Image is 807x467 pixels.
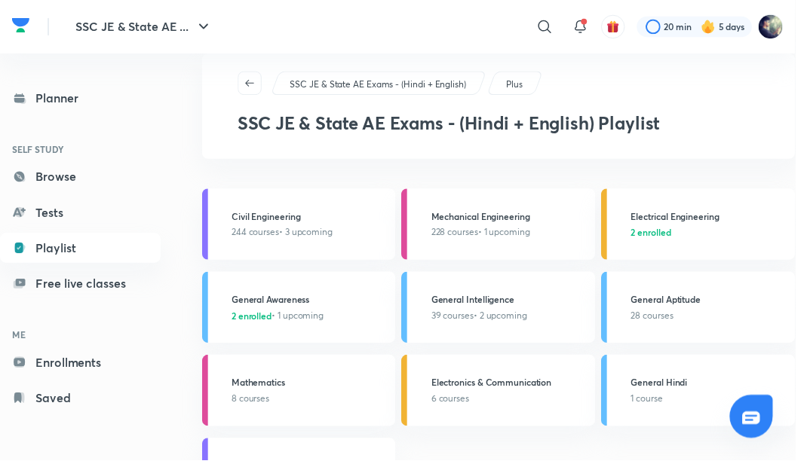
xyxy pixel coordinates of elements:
a: Mathematics8 courses [205,360,402,432]
button: avatar [610,15,634,39]
a: General Hindi1 course [610,360,807,432]
a: Electrical Engineering2 enrolled [610,191,807,264]
img: streak [711,20,726,35]
span: 6 courses [437,398,476,411]
a: SSC JE & State AE Exams - (Hindi + English) [291,79,475,93]
span: 2 enrolled [640,229,681,243]
span: 228 courses • 1 upcoming [437,229,538,243]
a: Electronics & Communication6 courses [407,360,604,432]
h3: Mechanical Engineering [437,212,595,226]
h3: General Aptitude [640,297,798,310]
a: General Intelligence39 courses• 2 upcoming [407,276,604,348]
span: 28 courses [640,313,683,327]
h3: Civil Engineering [235,212,393,226]
span: 8 courses [235,398,274,411]
img: Akhilesh Anand [769,14,795,40]
button: SSC JE & State AE ... [68,12,225,42]
a: Mechanical Engineering228 courses• 1 upcoming [407,191,604,264]
h3: Electrical Engineering [640,212,798,226]
img: avatar [615,20,629,34]
a: General Aptitude28 courses [610,276,807,348]
span: 2 enrolled [235,313,276,327]
h3: General Intelligence [437,297,595,310]
a: Plus [511,79,532,93]
p: SSC JE & State AE Exams - (Hindi + English) [294,79,473,93]
img: Company Logo [12,14,30,37]
a: Civil Engineering244 courses• 3 upcoming [205,191,402,264]
span: 39 courses • 2 upcoming [437,313,535,327]
h3: General Hindi [640,381,798,395]
h3: General Awareness [235,297,393,310]
p: Plus [514,79,530,93]
span: 1 course [640,398,673,411]
span: 244 courses • 3 upcoming [235,229,338,243]
h3: Mathematics [235,381,393,395]
h3: Electronics & Communication [437,381,595,395]
span: • 1 upcoming [235,313,329,327]
a: Company Logo [12,14,30,41]
a: General Awareness2 enrolled• 1 upcoming [205,276,402,348]
span: SSC JE & State AE Exams - (Hindi + English) Playlist [241,113,670,137]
